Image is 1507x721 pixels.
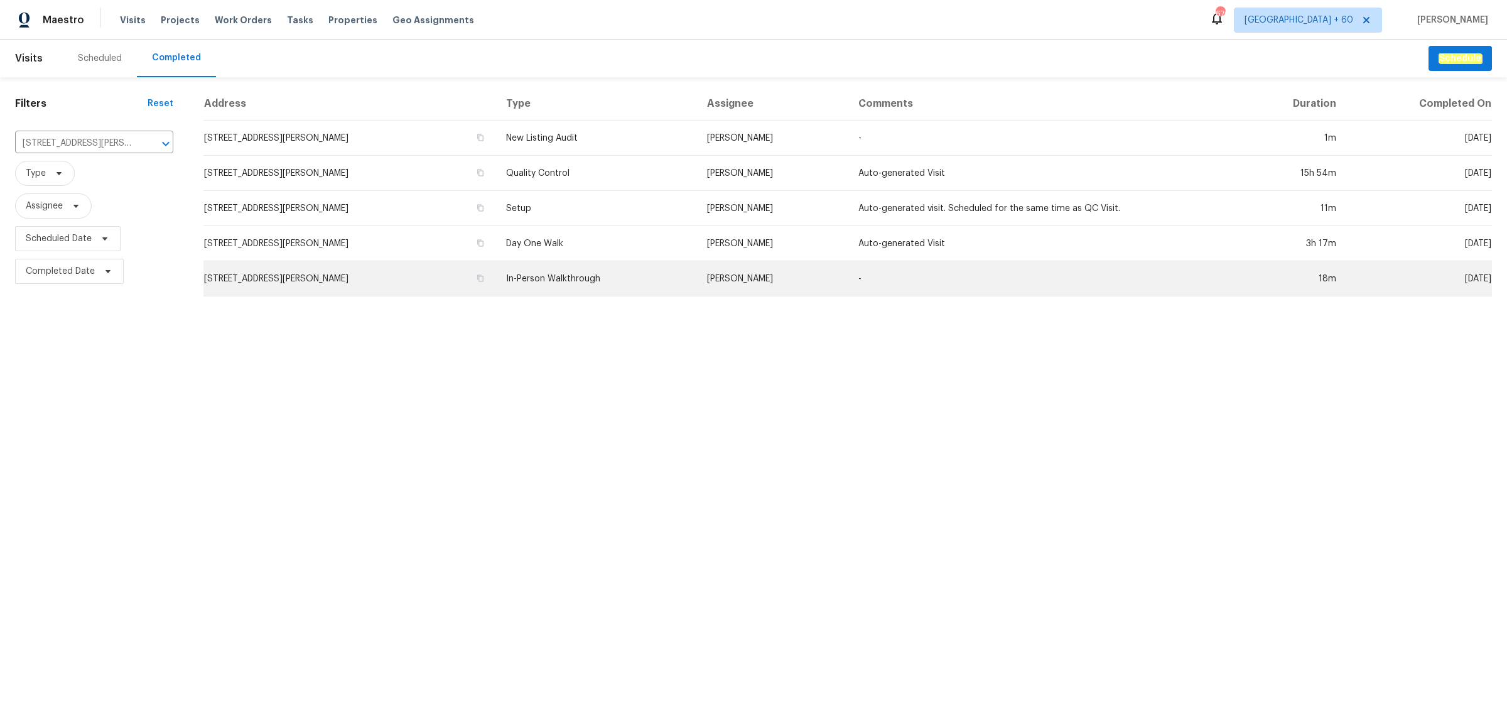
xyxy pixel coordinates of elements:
[392,14,474,26] span: Geo Assignments
[1234,226,1346,261] td: 3h 17m
[697,121,848,156] td: [PERSON_NAME]
[1429,46,1492,72] button: Schedule
[475,237,486,249] button: Copy Address
[1234,191,1346,226] td: 11m
[1216,8,1224,20] div: 670
[328,14,377,26] span: Properties
[1234,121,1346,156] td: 1m
[157,135,175,153] button: Open
[697,226,848,261] td: [PERSON_NAME]
[1234,87,1346,121] th: Duration
[78,52,122,65] div: Scheduled
[1346,261,1492,296] td: [DATE]
[475,132,486,143] button: Copy Address
[1245,14,1353,26] span: [GEOGRAPHIC_DATA] + 60
[496,191,697,226] td: Setup
[1346,191,1492,226] td: [DATE]
[496,121,697,156] td: New Listing Audit
[203,226,496,261] td: [STREET_ADDRESS][PERSON_NAME]
[203,191,496,226] td: [STREET_ADDRESS][PERSON_NAME]
[1234,156,1346,191] td: 15h 54m
[848,156,1235,191] td: Auto-generated Visit
[475,202,486,214] button: Copy Address
[15,45,43,72] span: Visits
[1234,261,1346,296] td: 18m
[1346,226,1492,261] td: [DATE]
[496,226,697,261] td: Day One Walk
[848,87,1235,121] th: Comments
[203,261,496,296] td: [STREET_ADDRESS][PERSON_NAME]
[287,16,313,24] span: Tasks
[203,87,496,121] th: Address
[203,121,496,156] td: [STREET_ADDRESS][PERSON_NAME]
[1346,156,1492,191] td: [DATE]
[848,226,1235,261] td: Auto-generated Visit
[1412,14,1488,26] span: [PERSON_NAME]
[152,51,201,64] div: Completed
[15,134,138,153] input: Search for an address...
[1346,121,1492,156] td: [DATE]
[1439,53,1482,63] em: Schedule
[161,14,200,26] span: Projects
[697,191,848,226] td: [PERSON_NAME]
[475,273,486,284] button: Copy Address
[697,87,848,121] th: Assignee
[1346,87,1492,121] th: Completed On
[26,232,92,245] span: Scheduled Date
[848,191,1235,226] td: Auto-generated visit. Scheduled for the same time as QC Visit.
[43,14,84,26] span: Maestro
[848,261,1235,296] td: -
[215,14,272,26] span: Work Orders
[148,97,173,110] div: Reset
[203,156,496,191] td: [STREET_ADDRESS][PERSON_NAME]
[496,87,697,121] th: Type
[120,14,146,26] span: Visits
[697,261,848,296] td: [PERSON_NAME]
[26,265,95,278] span: Completed Date
[26,167,46,180] span: Type
[26,200,63,212] span: Assignee
[475,167,486,178] button: Copy Address
[848,121,1235,156] td: -
[15,97,148,110] h1: Filters
[496,261,697,296] td: In-Person Walkthrough
[697,156,848,191] td: [PERSON_NAME]
[496,156,697,191] td: Quality Control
